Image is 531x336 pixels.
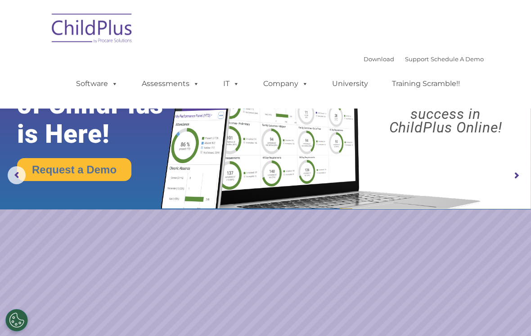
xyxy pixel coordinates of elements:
[5,309,28,331] button: Cookies Settings
[254,75,317,93] a: Company
[17,61,187,149] rs-layer: The Future of ChildPlus is Here!
[364,55,484,63] font: |
[67,75,127,93] a: Software
[383,75,469,93] a: Training Scramble!!
[214,75,248,93] a: IT
[431,55,484,63] a: Schedule A Demo
[17,158,131,181] a: Request a Demo
[133,75,208,93] a: Assessments
[47,7,137,52] img: ChildPlus by Procare Solutions
[367,67,524,134] rs-layer: Boost your productivity and streamline your success in ChildPlus Online!
[405,55,429,63] a: Support
[364,55,394,63] a: Download
[323,75,377,93] a: University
